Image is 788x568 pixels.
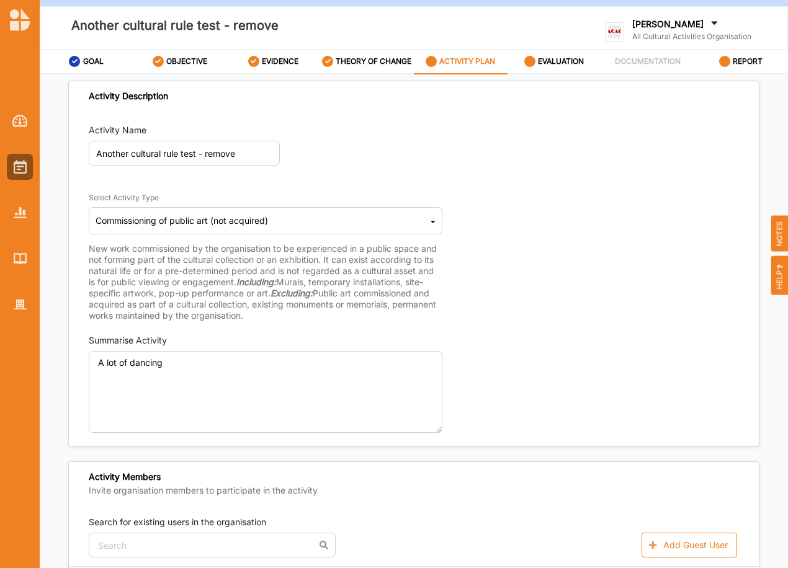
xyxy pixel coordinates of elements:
em: Excluding: [271,288,313,298]
label: Search for existing users in the organisation [89,516,266,528]
label: EVALUATION [538,56,584,66]
label: Invite organisation members to participate in the activity [89,485,318,496]
label: OBJECTIVE [166,56,207,66]
div: New work commissioned by the organisation to be experienced in a public space and not forming par... [89,243,442,321]
label: EVIDENCE [262,56,298,66]
img: logo [605,22,624,42]
a: Reports [7,200,33,226]
div: Activity Description [89,91,168,102]
div: Activity Name [89,124,146,136]
a: Organisation [7,291,33,317]
div: Activity Members [89,471,318,498]
img: Library [14,253,27,264]
label: REPORT [733,56,763,66]
label: THEORY OF CHANGE [336,56,411,66]
img: Reports [14,207,27,218]
div: Commissioning of public art (not acquired) [96,216,268,225]
input: Search [89,533,336,557]
a: Activities [7,154,33,180]
label: GOAL [83,56,104,66]
label: ACTIVITY PLAN [439,56,495,66]
div: Summarise Activity [89,334,167,347]
img: logo [10,9,30,31]
a: Dashboard [7,108,33,134]
label: [PERSON_NAME] [632,19,704,30]
label: All Cultural Activities Organisation [632,32,751,42]
button: Add Guest User [642,533,737,557]
img: Activities [14,160,27,174]
em: Including: [236,277,276,287]
a: Library [7,246,33,272]
img: Dashboard [12,115,28,127]
label: Another cultural rule test - remove [71,16,279,36]
img: Organisation [14,300,27,310]
textarea: A lot of dancing [89,351,442,432]
div: Select Activity Type [89,193,159,203]
label: DOCUMENTATION [615,56,681,66]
